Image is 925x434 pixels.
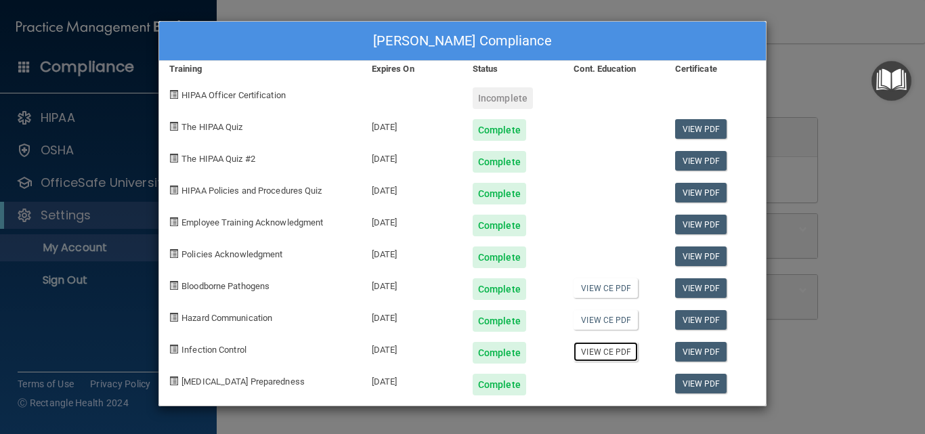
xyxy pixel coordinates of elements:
[362,364,462,395] div: [DATE]
[675,215,727,234] a: View PDF
[473,310,526,332] div: Complete
[675,310,727,330] a: View PDF
[563,61,664,77] div: Cont. Education
[362,141,462,173] div: [DATE]
[675,342,727,362] a: View PDF
[574,310,638,330] a: View CE PDF
[181,281,270,291] span: Bloodborne Pathogens
[362,173,462,204] div: [DATE]
[181,217,323,227] span: Employee Training Acknowledgment
[159,22,766,61] div: [PERSON_NAME] Compliance
[574,342,638,362] a: View CE PDF
[675,183,727,202] a: View PDF
[473,87,533,109] div: Incomplete
[473,278,526,300] div: Complete
[181,90,286,100] span: HIPAA Officer Certification
[362,204,462,236] div: [DATE]
[473,119,526,141] div: Complete
[675,278,727,298] a: View PDF
[181,249,282,259] span: Policies Acknowledgment
[362,268,462,300] div: [DATE]
[462,61,563,77] div: Status
[872,61,911,101] button: Open Resource Center
[473,342,526,364] div: Complete
[473,183,526,204] div: Complete
[675,151,727,171] a: View PDF
[362,109,462,141] div: [DATE]
[362,332,462,364] div: [DATE]
[574,278,638,298] a: View CE PDF
[181,345,246,355] span: Infection Control
[362,236,462,268] div: [DATE]
[362,300,462,332] div: [DATE]
[675,374,727,393] a: View PDF
[675,119,727,139] a: View PDF
[181,122,242,132] span: The HIPAA Quiz
[362,61,462,77] div: Expires On
[181,376,305,387] span: [MEDICAL_DATA] Preparedness
[665,61,766,77] div: Certificate
[473,151,526,173] div: Complete
[473,246,526,268] div: Complete
[473,215,526,236] div: Complete
[181,186,322,196] span: HIPAA Policies and Procedures Quiz
[181,154,255,164] span: The HIPAA Quiz #2
[675,246,727,266] a: View PDF
[473,374,526,395] div: Complete
[159,61,362,77] div: Training
[181,313,272,323] span: Hazard Communication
